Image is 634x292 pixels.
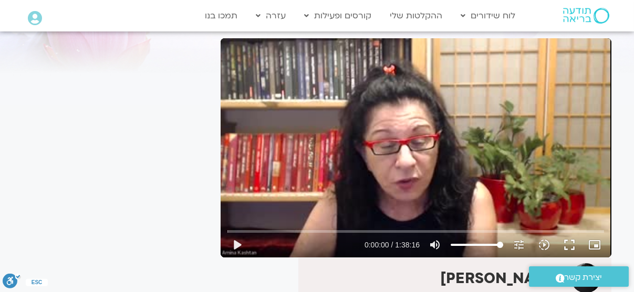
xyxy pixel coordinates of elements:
a: קורסים ופעילות [299,6,377,26]
a: ההקלטות שלי [384,6,448,26]
span: יצירת קשר [565,271,602,285]
strong: [PERSON_NAME] [441,268,563,288]
a: לוח שידורים [455,6,521,26]
a: יצירת קשר [529,266,629,287]
a: תמכו בנו [200,6,243,26]
a: עזרה [251,6,291,26]
img: תודעה בריאה [563,8,609,24]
